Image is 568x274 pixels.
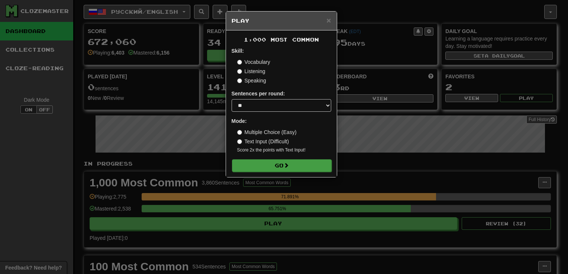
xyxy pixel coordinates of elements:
label: Listening [237,68,265,75]
span: 1,000 Most Common [244,36,319,43]
input: Text Input (Difficult) [237,139,242,144]
h5: Play [232,17,331,25]
input: Speaking [237,78,242,83]
small: Score 2x the points with Text Input ! [237,147,331,153]
input: Multiple Choice (Easy) [237,130,242,135]
label: Text Input (Difficult) [237,138,289,145]
label: Vocabulary [237,58,270,66]
strong: Skill: [232,48,244,54]
span: × [326,16,331,25]
label: Speaking [237,77,266,84]
button: Close [326,16,331,24]
button: Go [232,159,332,172]
input: Vocabulary [237,60,242,65]
label: Multiple Choice (Easy) [237,128,297,136]
label: Sentences per round: [232,90,285,97]
input: Listening [237,69,242,74]
strong: Mode: [232,118,247,124]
